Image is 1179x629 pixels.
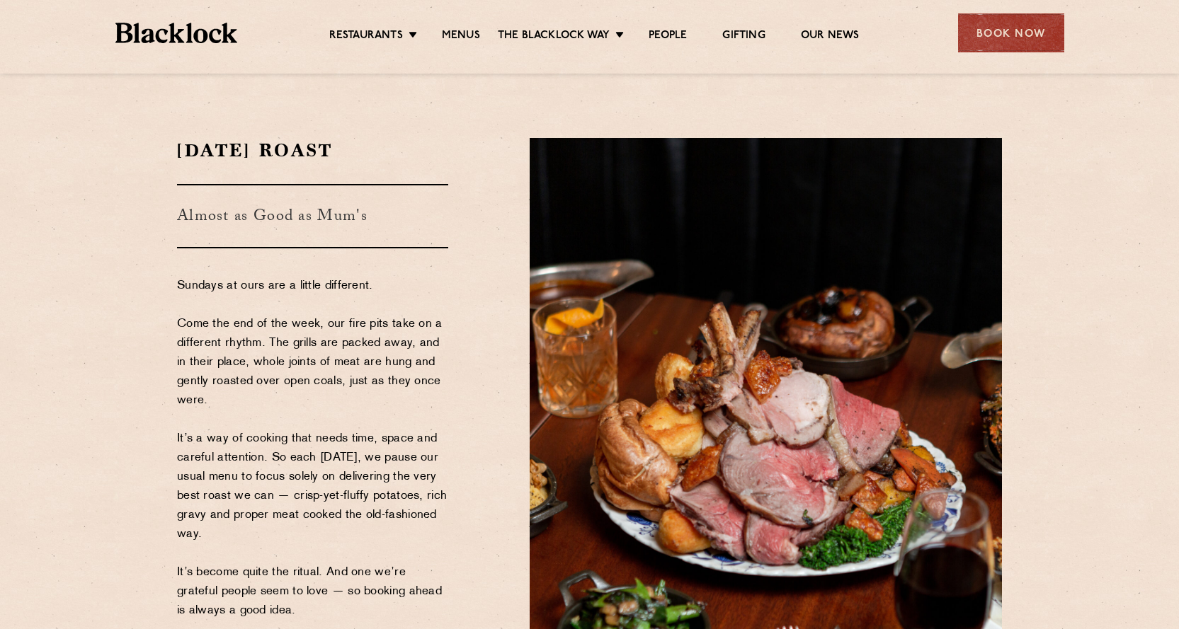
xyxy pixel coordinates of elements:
a: Gifting [722,29,765,45]
a: Restaurants [329,29,403,45]
a: People [649,29,687,45]
img: BL_Textured_Logo-footer-cropped.svg [115,23,238,43]
p: Sundays at ours are a little different. Come the end of the week, our fire pits take on a differe... [177,277,448,621]
a: The Blacklock Way [498,29,610,45]
a: Menus [442,29,480,45]
div: Book Now [958,13,1064,52]
h2: [DATE] Roast [177,138,448,163]
a: Our News [801,29,860,45]
h3: Almost as Good as Mum's [177,184,448,248]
